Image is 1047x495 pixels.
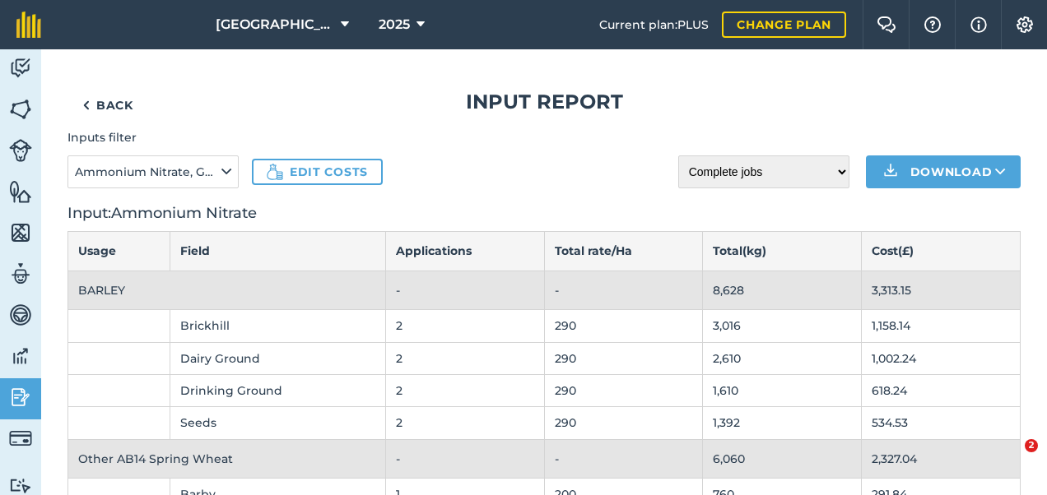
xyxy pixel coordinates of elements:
[9,303,32,327] img: svg+xml;base64,PD94bWwgdmVyc2lvbj0iMS4wIiBlbmNvZGluZz0idXRmLTgiPz4KPCEtLSBHZW5lcmF0b3I6IEFkb2JlIE...
[9,220,32,245] img: svg+xml;base64,PHN2ZyB4bWxucz0iaHR0cDovL3d3dy53My5vcmcvMjAwMC9zdmciIHdpZHRoPSI1NiIgaGVpZ2h0PSI2MC...
[862,407,1021,439] td: 534.53
[16,12,41,38] img: fieldmargin Logo
[970,15,987,35] img: svg+xml;base64,PHN2ZyB4bWxucz0iaHR0cDovL3d3dy53My5vcmcvMjAwMC9zdmciIHdpZHRoPSIxNyIgaGVpZ2h0PSIxNy...
[385,374,544,406] td: 2
[862,439,1021,478] td: 2,327.04
[67,89,148,122] a: Back
[9,427,32,450] img: svg+xml;base64,PD94bWwgdmVyc2lvbj0iMS4wIiBlbmNvZGluZz0idXRmLTgiPz4KPCEtLSBHZW5lcmF0b3I6IEFkb2JlIE...
[9,478,32,493] img: svg+xml;base64,PD94bWwgdmVyc2lvbj0iMS4wIiBlbmNvZGluZz0idXRmLTgiPz4KPCEtLSBHZW5lcmF0b3I6IEFkb2JlIE...
[544,342,703,374] td: 290
[862,342,1021,374] td: 1,002.24
[9,97,32,122] img: svg+xml;base64,PHN2ZyB4bWxucz0iaHR0cDovL3d3dy53My5vcmcvMjAwMC9zdmciIHdpZHRoPSI1NiIgaGVpZ2h0PSI2MC...
[67,155,239,188] button: Ammonium Nitrate, Granular [MEDICAL_DATA], Polysulphate
[991,439,1031,479] iframe: Intercom live chat
[866,155,1021,188] button: Download
[703,407,862,439] td: 1,392
[877,16,896,33] img: Two speech bubbles overlapping with the left bubble in the forefront
[252,159,383,185] a: Edit costs
[67,201,1021,225] h2: Input : Ammonium Nitrate
[544,439,703,478] td: -
[9,56,32,81] img: svg+xml;base64,PD94bWwgdmVyc2lvbj0iMS4wIiBlbmNvZGluZz0idXRmLTgiPz4KPCEtLSBHZW5lcmF0b3I6IEFkb2JlIE...
[1025,439,1038,452] span: 2
[385,310,544,342] td: 2
[703,439,862,478] td: 6,060
[68,232,170,271] th: Usage
[67,128,239,146] h4: Inputs filter
[544,407,703,439] td: 290
[722,12,846,38] a: Change plan
[170,232,385,271] th: Field
[703,271,862,309] td: 8,628
[599,16,709,34] span: Current plan : PLUS
[385,342,544,374] td: 2
[385,271,544,309] td: -
[68,271,386,309] th: BARLEY
[544,374,703,406] td: 290
[862,374,1021,406] td: 618.24
[862,310,1021,342] td: 1,158.14
[862,271,1021,309] td: 3,313.15
[703,310,862,342] td: 3,016
[216,15,334,35] span: [GEOGRAPHIC_DATA]
[862,232,1021,271] th: Cost ( £ )
[544,310,703,342] td: 290
[385,439,544,478] td: -
[170,310,385,342] td: Brickhill
[703,342,862,374] td: 2,610
[703,232,862,271] th: Total ( kg )
[9,179,32,204] img: svg+xml;base64,PHN2ZyB4bWxucz0iaHR0cDovL3d3dy53My5vcmcvMjAwMC9zdmciIHdpZHRoPSI1NiIgaGVpZ2h0PSI2MC...
[703,374,862,406] td: 1,610
[385,232,544,271] th: Applications
[267,164,283,180] img: Icon showing a money bag
[82,95,90,115] img: svg+xml;base64,PHN2ZyB4bWxucz0iaHR0cDovL3d3dy53My5vcmcvMjAwMC9zdmciIHdpZHRoPSI5IiBoZWlnaHQ9IjI0Ii...
[9,385,32,409] img: svg+xml;base64,PD94bWwgdmVyc2lvbj0iMS4wIiBlbmNvZGluZz0idXRmLTgiPz4KPCEtLSBHZW5lcmF0b3I6IEFkb2JlIE...
[923,16,942,33] img: A question mark icon
[1015,16,1035,33] img: A cog icon
[9,344,32,368] img: svg+xml;base64,PD94bWwgdmVyc2lvbj0iMS4wIiBlbmNvZGluZz0idXRmLTgiPz4KPCEtLSBHZW5lcmF0b3I6IEFkb2JlIE...
[75,163,218,181] span: Ammonium Nitrate, Granular [MEDICAL_DATA], Polysulphate
[170,374,385,406] td: Drinking Ground
[385,407,544,439] td: 2
[544,271,703,309] td: -
[68,439,386,478] th: Other AB14 Spring Wheat
[544,232,703,271] th: Total rate / Ha
[170,342,385,374] td: Dairy Ground
[9,261,32,286] img: svg+xml;base64,PD94bWwgdmVyc2lvbj0iMS4wIiBlbmNvZGluZz0idXRmLTgiPz4KPCEtLSBHZW5lcmF0b3I6IEFkb2JlIE...
[379,15,410,35] span: 2025
[170,407,385,439] td: Seeds
[881,162,900,182] img: Download icon
[67,89,1021,115] h1: Input report
[9,139,32,162] img: svg+xml;base64,PD94bWwgdmVyc2lvbj0iMS4wIiBlbmNvZGluZz0idXRmLTgiPz4KPCEtLSBHZW5lcmF0b3I6IEFkb2JlIE...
